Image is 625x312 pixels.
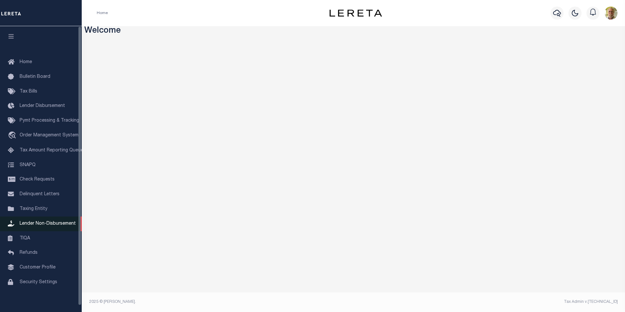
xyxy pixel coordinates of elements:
[20,104,65,108] span: Lender Disbursement
[84,26,623,36] h3: Welcome
[20,133,78,138] span: Order Management System
[20,251,38,255] span: Refunds
[20,236,30,240] span: TIQA
[84,299,354,305] div: 2025 © [PERSON_NAME].
[20,265,56,270] span: Customer Profile
[8,131,18,140] i: travel_explore
[20,118,79,123] span: Pymt Processing & Tracking
[20,75,50,79] span: Bulletin Board
[20,207,47,211] span: Taxing Entity
[20,60,32,64] span: Home
[20,221,76,226] span: Lender Non-Disbursement
[358,299,618,305] div: Tax Admin v.[TECHNICAL_ID]
[20,89,37,94] span: Tax Bills
[329,9,382,17] img: logo-dark.svg
[97,10,108,16] li: Home
[20,177,55,182] span: Check Requests
[20,163,36,167] span: SNAPQ
[20,280,57,285] span: Security Settings
[20,192,59,197] span: Delinquent Letters
[20,148,83,153] span: Tax Amount Reporting Queue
